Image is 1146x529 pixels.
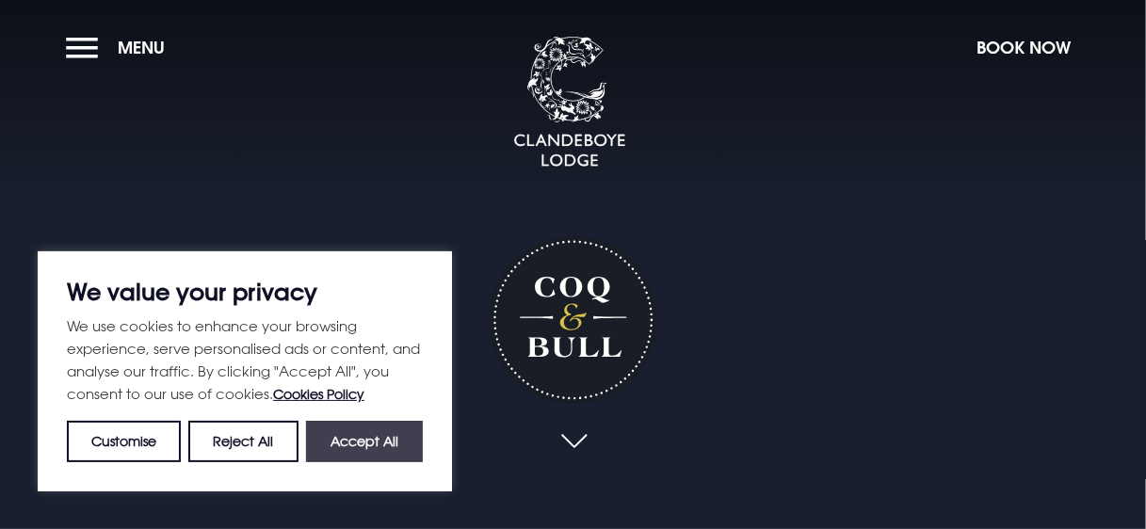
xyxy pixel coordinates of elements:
[118,37,165,58] span: Menu
[513,37,626,168] img: Clandeboye Lodge
[188,421,298,462] button: Reject All
[306,421,423,462] button: Accept All
[38,251,452,491] div: We value your privacy
[273,386,364,402] a: Cookies Policy
[66,27,174,68] button: Menu
[967,27,1080,68] button: Book Now
[67,421,181,462] button: Customise
[67,281,423,303] p: We value your privacy
[489,235,657,404] h1: Coq & Bull
[67,314,423,406] p: We use cookies to enhance your browsing experience, serve personalised ads or content, and analys...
